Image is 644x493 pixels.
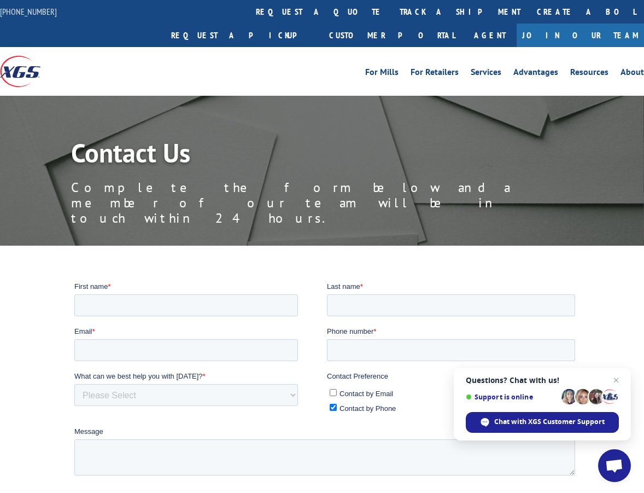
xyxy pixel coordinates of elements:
div: Open chat [598,449,631,482]
p: Complete the form below and a member of our team will be in touch within 24 hours. [71,180,563,226]
a: Join Our Team [517,24,644,47]
a: Customer Portal [321,24,463,47]
span: Chat with XGS Customer Support [494,417,605,427]
div: Chat with XGS Customer Support [466,412,619,433]
a: For Mills [365,68,399,80]
span: Questions? Chat with us! [466,376,619,385]
a: Advantages [513,68,558,80]
span: Close chat [610,374,623,387]
a: For Retailers [411,68,459,80]
a: Resources [570,68,608,80]
a: Agent [463,24,517,47]
a: About [620,68,644,80]
span: Support is online [466,393,558,401]
a: Services [471,68,501,80]
h1: Contact Us [71,140,563,171]
a: Request a pickup [163,24,321,47]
